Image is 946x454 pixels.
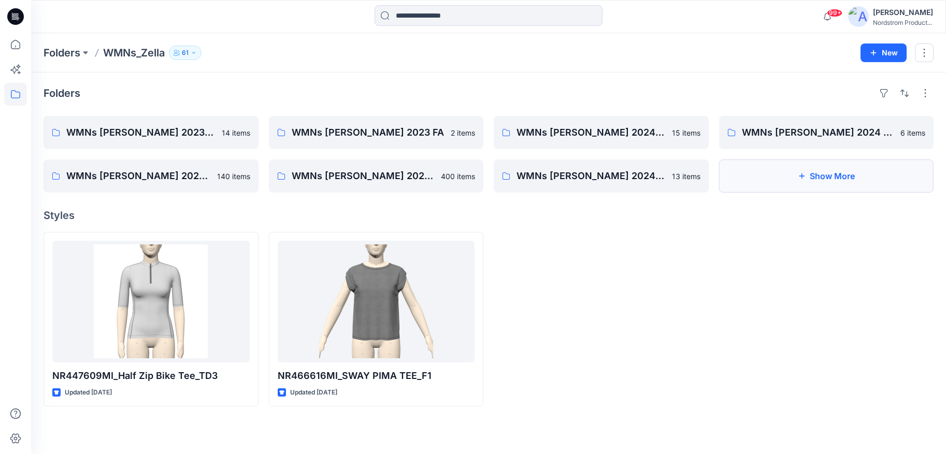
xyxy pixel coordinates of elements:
a: WMNs [PERSON_NAME] 2024 FA15 items [494,116,709,149]
p: WMNs [PERSON_NAME] 2023 AN [66,125,216,140]
span: 99+ [827,9,842,17]
a: WMNs [PERSON_NAME] 2023 FA2 items [269,116,484,149]
p: NR447609MI_Half Zip Bike Tee_TD3 [52,369,250,383]
h4: Styles [44,209,934,222]
a: WMNs [PERSON_NAME] 2024 AN140 items [44,159,259,193]
a: WMNs [PERSON_NAME] 2024 SU13 items [494,159,709,193]
p: Updated [DATE] [65,387,112,398]
button: Show More [719,159,934,193]
a: WMNs [PERSON_NAME] 2024 HL6 items [719,116,934,149]
p: Updated [DATE] [290,387,337,398]
p: NR466616MI_SWAY PIMA TEE_F1 [278,369,475,383]
p: 6 items [900,127,925,138]
p: WMNs_Zella [103,46,165,60]
a: Folders [44,46,80,60]
a: WMNs [PERSON_NAME] 2023 AN14 items [44,116,259,149]
a: NR447609MI_Half Zip Bike Tee_TD3 [52,241,250,362]
p: WMNs [PERSON_NAME] 2024 FA [517,125,666,140]
p: 14 items [222,127,250,138]
p: 15 items [672,127,700,138]
p: 400 items [441,171,475,182]
p: 2 items [451,127,475,138]
button: 61 [169,46,202,60]
a: NR466616MI_SWAY PIMA TEE_F1 [278,241,475,362]
p: WMNs [PERSON_NAME] 2024 SP [292,169,435,183]
h4: Folders [44,87,80,99]
button: New [861,43,907,62]
a: WMNs [PERSON_NAME] 2024 SP400 items [269,159,484,193]
p: 13 items [672,171,700,182]
p: 140 items [217,171,250,182]
p: WMNs [PERSON_NAME] 2024 HL [742,125,895,140]
div: Nordstrom Product... [873,19,933,26]
img: avatar [848,6,869,27]
p: WMNs [PERSON_NAME] 2024 SU [517,169,666,183]
p: WMNs [PERSON_NAME] 2024 AN [66,169,211,183]
p: WMNs [PERSON_NAME] 2023 FA [292,125,445,140]
div: [PERSON_NAME] [873,6,933,19]
p: 61 [182,47,189,58]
